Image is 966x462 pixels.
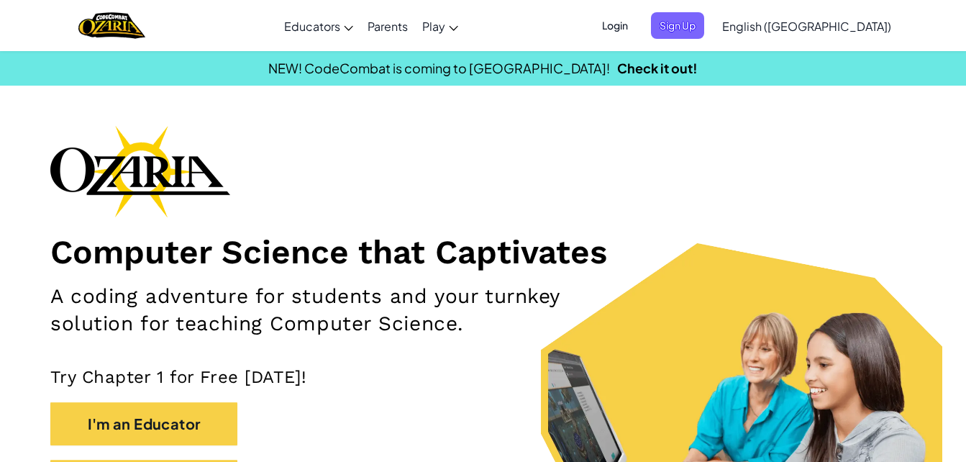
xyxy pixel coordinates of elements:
[277,6,360,45] a: Educators
[722,19,891,34] span: English ([GEOGRAPHIC_DATA])
[715,6,898,45] a: English ([GEOGRAPHIC_DATA])
[415,6,465,45] a: Play
[78,11,145,40] img: Home
[268,60,610,76] span: NEW! CodeCombat is coming to [GEOGRAPHIC_DATA]!
[50,283,630,338] h2: A coding adventure for students and your turnkey solution for teaching Computer Science.
[50,402,237,445] button: I'm an Educator
[284,19,340,34] span: Educators
[50,366,916,388] p: Try Chapter 1 for Free [DATE]!
[50,232,916,272] h1: Computer Science that Captivates
[360,6,415,45] a: Parents
[617,60,698,76] a: Check it out!
[50,125,230,217] img: Ozaria branding logo
[593,12,637,39] button: Login
[78,11,145,40] a: Ozaria by CodeCombat logo
[422,19,445,34] span: Play
[651,12,704,39] button: Sign Up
